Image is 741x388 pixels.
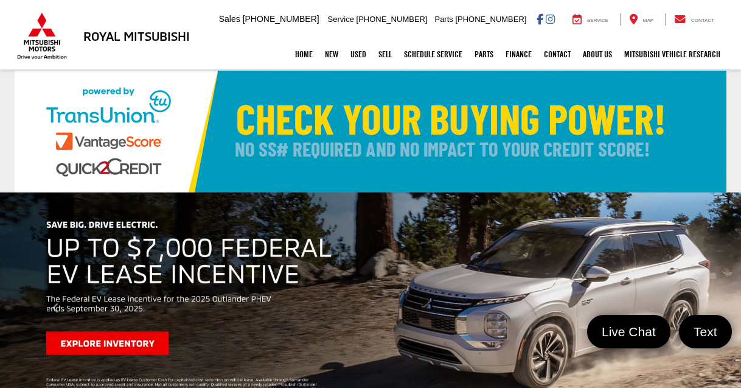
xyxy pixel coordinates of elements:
h3: Royal Mitsubishi [83,29,190,43]
a: New [319,39,344,69]
a: Home [289,39,319,69]
span: [PHONE_NUMBER] [357,15,428,24]
a: Instagram: Click to visit our Instagram page [546,14,555,24]
a: Mitsubishi Vehicle Research [618,39,726,69]
span: Map [643,18,653,23]
span: Service [328,15,354,24]
span: Live Chat [596,323,662,340]
a: Service [563,13,617,26]
span: Sales [219,14,240,24]
a: Map [620,13,663,26]
a: Contact [665,13,723,26]
span: [PHONE_NUMBER] [455,15,526,24]
a: Finance [499,39,538,69]
img: Check Your Buying Power [15,71,726,192]
span: Parts [434,15,453,24]
span: [PHONE_NUMBER] [243,14,319,24]
span: Text [687,323,723,340]
img: Mitsubishi [15,12,69,60]
a: Used [344,39,372,69]
span: Service [587,18,608,23]
a: Live Chat [587,315,670,348]
a: Facebook: Click to visit our Facebook page [537,14,543,24]
a: Schedule Service: Opens in a new tab [398,39,468,69]
span: Contact [691,18,714,23]
a: Parts: Opens in a new tab [468,39,499,69]
a: Text [679,315,732,348]
a: Contact [538,39,577,69]
a: About Us [577,39,618,69]
a: Sell [372,39,398,69]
